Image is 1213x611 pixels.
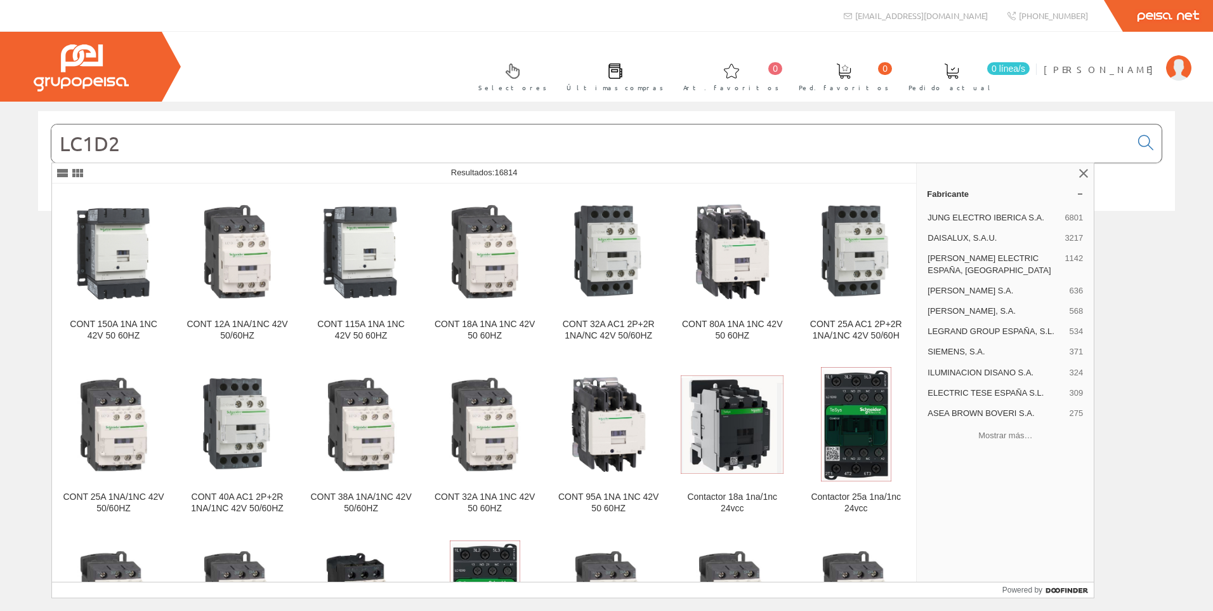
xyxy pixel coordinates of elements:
[186,319,289,342] div: CONT 12A 1NA/1NC 42V 50/60HZ
[671,357,794,529] a: Contactor 18a 1na/1nc 24vcc Contactor 18a 1na/1nc 24vcc
[928,232,1059,244] span: DAISALUX, S.A.U.
[299,184,423,356] a: CONT 115A 1NA 1NC 42V 50 60HZ CONT 115A 1NA 1NC 42V 50 60HZ
[794,357,917,529] a: Contactor 25a 1na/1nc 24vcc Contactor 25a 1na/1nc 24vcc
[671,184,794,356] a: CONT 80A 1NA 1NC 42V 50 60HZ CONT 80A 1NA 1NC 42V 50 60HZ
[62,319,165,342] div: CONT 150A 1NA 1NC 42V 50 60HZ
[62,492,165,514] div: CONT 25A 1NA/1NC 42V 50/60HZ
[987,62,1030,75] span: 0 línea/s
[681,200,784,303] img: CONT 80A 1NA 1NC 42V 50 60HZ
[52,184,175,356] a: CONT 150A 1NA 1NC 42V 50 60HZ CONT 150A 1NA 1NC 42V 50 60HZ
[557,319,660,342] div: CONT 32A AC1 2P+2R 1NA/NC 42V 50/60HZ
[494,168,517,177] span: 16814
[423,184,546,356] a: CONT 18A 1NA 1NC 42V 50 60HZ CONT 18A 1NA 1NC 42V 50 60HZ
[1044,63,1160,76] span: [PERSON_NAME]
[928,346,1064,358] span: SIEMENS, S.A.
[681,375,784,474] img: Contactor 18a 1na/1nc 24vcc
[186,492,289,514] div: CONT 40A AC1 2P+2R 1NA/1NC 42V 50/60HZ
[1065,232,1083,244] span: 3217
[433,200,536,303] img: CONT 18A 1NA 1NC 42V 50 60HZ
[1019,10,1088,21] span: [PHONE_NUMBER]
[683,81,779,94] span: Art. favoritos
[1070,285,1084,297] span: 636
[186,200,289,303] img: CONT 12A 1NA/1NC 42V 50/60HZ
[52,357,175,529] a: CONT 25A 1NA/1NC 42V 50/60HZ CONT 25A 1NA/1NC 42V 50/60HZ
[1070,367,1084,379] span: 324
[794,184,917,356] a: CONT 25A AC1 2P+2R 1NA/1NC 42V 50/60H CONT 25A AC1 2P+2R 1NA/1NC 42V 50/60H
[310,200,412,303] img: CONT 115A 1NA 1NC 42V 50 60HZ
[1070,305,1084,317] span: 568
[804,319,907,342] div: CONT 25A AC1 2P+2R 1NA/1NC 42V 50/60H
[917,184,1094,204] a: Fabricante
[567,81,664,94] span: Últimas compras
[310,492,412,514] div: CONT 38A 1NA/1NC 42V 50/60HZ
[478,81,547,94] span: Selectores
[34,44,129,91] img: Grupo Peisa
[1065,253,1083,276] span: 1142
[928,367,1064,379] span: ILUMINACION DISANO S.A.
[928,387,1064,399] span: ELECTRIC TESE ESPAÑA S.L.
[928,212,1059,224] span: JUNG ELECTRO IBERICA S.A.
[768,62,782,75] span: 0
[922,425,1089,446] button: Mostrar más…
[547,184,670,356] a: CONT 32A AC1 2P+2R 1NA/NC 42V 50/60HZ CONT 32A AC1 2P+2R 1NA/NC 42V 50/60HZ
[928,285,1064,297] span: [PERSON_NAME] S.A.
[186,373,289,476] img: CONT 40A AC1 2P+2R 1NA/1NC 42V 50/60HZ
[176,184,299,356] a: CONT 12A 1NA/1NC 42V 50/60HZ CONT 12A 1NA/1NC 42V 50/60HZ
[928,305,1064,317] span: [PERSON_NAME], S.A.
[557,200,660,303] img: CONT 32A AC1 2P+2R 1NA/NC 42V 50/60HZ
[1002,584,1042,596] span: Powered by
[51,124,1131,163] input: Buscar...
[1002,582,1094,598] a: Powered by
[908,81,995,94] span: Pedido actual
[855,10,988,21] span: [EMAIL_ADDRESS][DOMAIN_NAME]
[557,492,660,514] div: CONT 95A 1NA 1NC 42V 50 60HZ
[299,357,423,529] a: CONT 38A 1NA/1NC 42V 50/60HZ CONT 38A 1NA/1NC 42V 50/60HZ
[928,253,1059,276] span: [PERSON_NAME] ELECTRIC ESPAÑA, [GEOGRAPHIC_DATA]
[433,373,536,476] img: CONT 32A 1NA 1NC 42V 50 60HZ
[310,319,412,342] div: CONT 115A 1NA 1NC 42V 50 60HZ
[547,357,670,529] a: CONT 95A 1NA 1NC 42V 50 60HZ CONT 95A 1NA 1NC 42V 50 60HZ
[681,492,784,514] div: Contactor 18a 1na/1nc 24vcc
[928,408,1064,419] span: ASEA BROWN BOVERI S.A.
[681,319,784,342] div: CONT 80A 1NA 1NC 42V 50 60HZ
[466,53,553,99] a: Selectores
[928,326,1064,337] span: LEGRAND GROUP ESPAÑA, S.L.
[1070,326,1084,337] span: 534
[1044,53,1191,65] a: [PERSON_NAME]
[804,200,907,303] img: CONT 25A AC1 2P+2R 1NA/1NC 42V 50/60H
[451,168,518,177] span: Resultados:
[310,373,412,476] img: CONT 38A 1NA/1NC 42V 50/60HZ
[799,81,889,94] span: Ped. favoritos
[62,373,165,476] img: CONT 25A 1NA/1NC 42V 50/60HZ
[1070,408,1084,419] span: 275
[1070,346,1084,358] span: 371
[878,62,892,75] span: 0
[423,357,546,529] a: CONT 32A 1NA 1NC 42V 50 60HZ CONT 32A 1NA 1NC 42V 50 60HZ
[554,53,670,99] a: Últimas compras
[821,367,891,481] img: Contactor 25a 1na/1nc 24vcc
[433,492,536,514] div: CONT 32A 1NA 1NC 42V 50 60HZ
[1070,387,1084,399] span: 309
[804,492,907,514] div: Contactor 25a 1na/1nc 24vcc
[1065,212,1083,224] span: 6801
[433,319,536,342] div: CONT 18A 1NA 1NC 42V 50 60HZ
[62,200,165,303] img: CONT 150A 1NA 1NC 42V 50 60HZ
[176,357,299,529] a: CONT 40A AC1 2P+2R 1NA/1NC 42V 50/60HZ CONT 40A AC1 2P+2R 1NA/1NC 42V 50/60HZ
[38,227,1175,238] div: © Grupo Peisa
[557,373,660,476] img: CONT 95A 1NA 1NC 42V 50 60HZ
